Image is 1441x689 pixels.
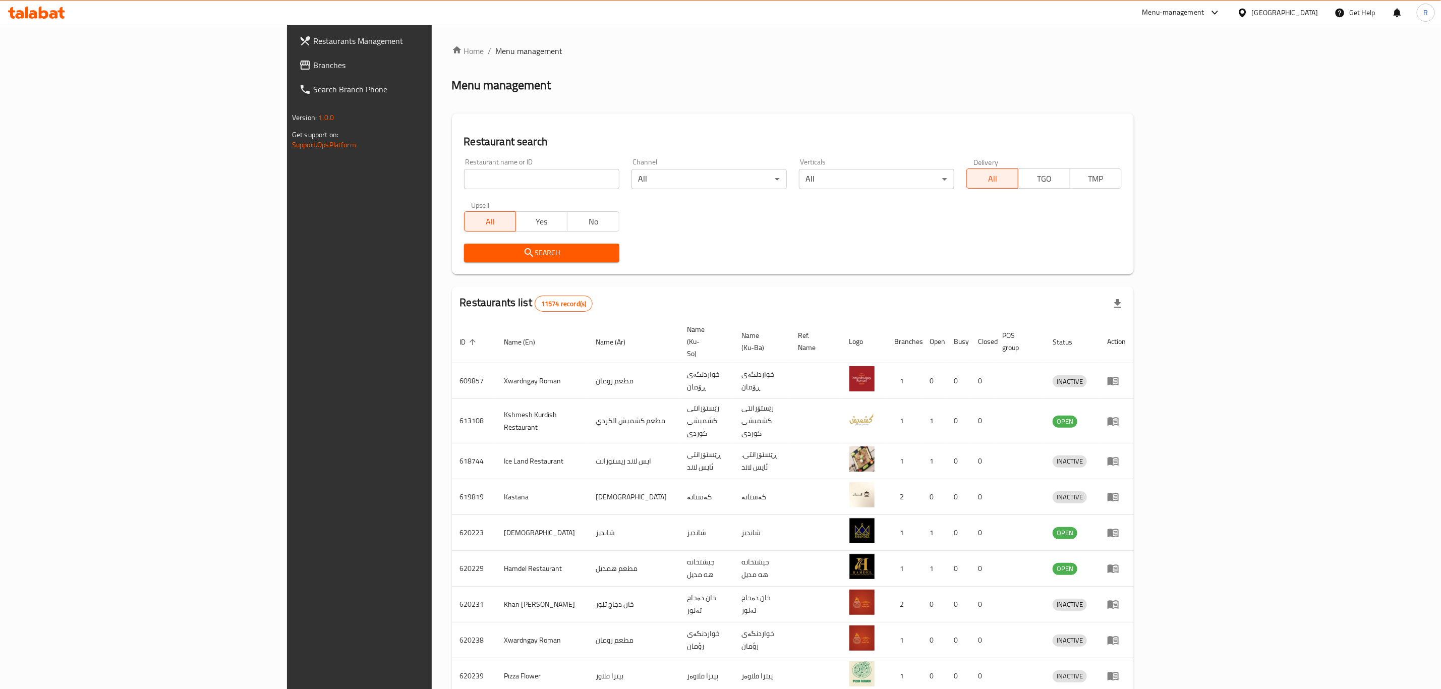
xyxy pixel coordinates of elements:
[452,45,1134,57] nav: breadcrumb
[496,363,588,399] td: Xwardngay Roman
[1053,527,1077,539] span: OPEN
[1423,7,1428,18] span: R
[1053,376,1087,387] span: INACTIVE
[1107,527,1126,539] div: Menu
[849,554,875,579] img: Hamdel Restaurant
[1107,455,1126,467] div: Menu
[887,515,922,551] td: 1
[922,320,946,363] th: Open
[849,661,875,686] img: Pizza Flower
[1053,563,1077,575] span: OPEN
[291,77,528,101] a: Search Branch Phone
[318,111,334,124] span: 1.0.0
[1053,635,1087,647] div: INACTIVE
[734,515,790,551] td: شانديز
[679,587,734,622] td: خان دەجاج تەنور
[469,214,512,229] span: All
[946,363,970,399] td: 0
[849,446,875,472] img: Ice Land Restaurant
[973,158,999,165] label: Delivery
[588,551,679,587] td: مطعم همديل
[970,622,995,658] td: 0
[922,443,946,479] td: 1
[887,363,922,399] td: 1
[734,399,790,443] td: رێستۆرانتی کشمیشى كوردى
[946,622,970,658] td: 0
[849,625,875,651] img: Xwardngay Roman
[472,247,611,259] span: Search
[292,138,356,151] a: Support.OpsPlatform
[291,53,528,77] a: Branches
[1106,292,1130,316] div: Export file
[464,169,619,189] input: Search for restaurant name or ID..
[504,336,549,348] span: Name (En)
[946,551,970,587] td: 0
[588,363,679,399] td: مطعم رومان
[1053,491,1087,503] span: INACTIVE
[849,518,875,543] img: Shandiz
[452,77,551,93] h2: Menu management
[970,443,995,479] td: 0
[1107,562,1126,575] div: Menu
[922,587,946,622] td: 0
[496,622,588,658] td: Xwardngay Roman
[849,407,875,432] img: Kshmesh Kurdish Restaurant
[1107,491,1126,503] div: Menu
[535,296,593,312] div: Total records count
[946,479,970,515] td: 0
[460,295,593,312] h2: Restaurants list
[971,171,1014,186] span: All
[1070,168,1122,189] button: TMP
[887,479,922,515] td: 2
[292,128,338,141] span: Get support on:
[922,399,946,443] td: 1
[799,169,954,189] div: All
[588,515,679,551] td: شانديز
[887,551,922,587] td: 1
[588,443,679,479] td: ايس لاند ريستورانت
[464,244,619,262] button: Search
[1053,599,1087,610] span: INACTIVE
[1018,168,1070,189] button: TGO
[496,479,588,515] td: Kastana
[798,329,829,354] span: Ref. Name
[1053,336,1085,348] span: Status
[679,551,734,587] td: جيشتخانه هه مديل
[496,45,563,57] span: Menu management
[887,587,922,622] td: 2
[887,320,922,363] th: Branches
[291,29,528,53] a: Restaurants Management
[679,399,734,443] td: رێستۆرانتی کشمیشى كوردى
[887,399,922,443] td: 1
[922,363,946,399] td: 0
[1053,455,1087,468] div: INACTIVE
[588,587,679,622] td: خان دجاج تنور
[464,134,1122,149] h2: Restaurant search
[1107,598,1126,610] div: Menu
[922,479,946,515] td: 0
[970,551,995,587] td: 0
[970,399,995,443] td: 0
[970,587,995,622] td: 0
[571,214,615,229] span: No
[496,399,588,443] td: Kshmesh Kurdish Restaurant
[567,211,619,232] button: No
[946,443,970,479] td: 0
[966,168,1018,189] button: All
[970,515,995,551] td: 0
[849,482,875,507] img: Kastana
[970,320,995,363] th: Closed
[1107,415,1126,427] div: Menu
[1053,375,1087,387] div: INACTIVE
[1053,670,1087,682] span: INACTIVE
[588,622,679,658] td: مطعم رومان
[734,479,790,515] td: کەستانە
[1003,329,1032,354] span: POS group
[922,515,946,551] td: 1
[1099,320,1134,363] th: Action
[313,59,520,71] span: Branches
[460,336,479,348] span: ID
